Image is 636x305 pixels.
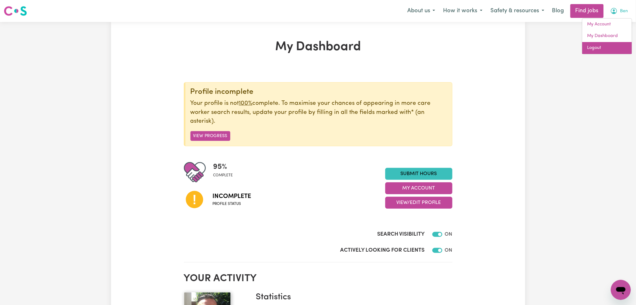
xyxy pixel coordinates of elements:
[487,4,548,18] button: Safety & resources
[439,4,487,18] button: How it works
[377,230,425,238] label: Search Visibility
[445,248,452,253] span: ON
[403,4,439,18] button: About us
[340,246,425,254] label: Actively Looking for Clients
[190,131,230,141] button: View Progress
[190,99,447,126] p: Your profile is not complete. To maximise your chances of appearing in more care worker search re...
[582,19,632,30] a: My Account
[213,161,233,173] span: 95 %
[184,273,452,285] h2: Your activity
[385,168,452,180] a: Submit Hours
[611,280,631,300] iframe: Button to launch messaging window
[582,18,632,54] div: My Account
[570,4,604,18] a: Find jobs
[445,232,452,237] span: ON
[385,182,452,194] button: My Account
[213,192,251,201] span: Incomplete
[620,8,628,15] span: Ben
[256,292,447,303] h3: Statistics
[582,42,632,54] a: Logout
[184,40,452,55] h1: My Dashboard
[606,4,632,18] button: My Account
[548,4,568,18] a: Blog
[385,197,452,209] button: View/Edit Profile
[582,30,632,42] a: My Dashboard
[4,4,27,18] a: Careseekers logo
[213,161,238,183] div: Profile completeness: 95%
[4,5,27,17] img: Careseekers logo
[239,100,253,106] u: 100%
[190,88,447,97] div: Profile incomplete
[213,173,233,178] span: complete
[213,201,251,207] span: Profile status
